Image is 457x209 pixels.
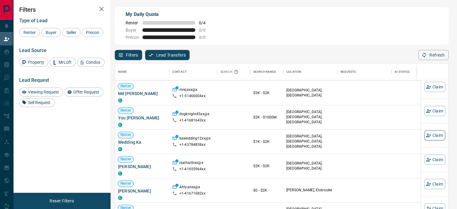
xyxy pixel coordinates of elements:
[118,139,166,145] span: Wedding Ka
[286,188,334,193] p: [PERSON_NAME], Etobicoke
[118,164,166,170] span: [PERSON_NAME]
[65,88,103,97] div: Offer Request
[199,35,212,40] span: 0 / 0
[46,196,78,206] button: Reset Filters
[118,98,122,103] div: condos.ca
[118,91,166,97] span: Md [PERSON_NAME]
[250,63,283,80] div: Search Range
[179,136,211,142] p: kawedding12xx@x
[253,90,280,96] p: $2K - $2K
[56,60,74,65] span: MrLoft
[337,63,391,80] div: Requests
[118,188,166,194] span: [PERSON_NAME]
[424,106,445,116] button: Claim
[253,115,280,120] p: $2K - $1000M
[179,112,209,118] p: dogknight45xx@x
[179,185,200,191] p: Ahtyanxx@x
[62,28,81,37] div: Seller
[21,30,38,35] span: Renter
[19,28,40,37] div: Renter
[115,63,169,80] div: Name
[340,63,356,80] div: Requests
[179,167,206,172] p: +1- 41655964xx
[50,58,76,67] div: MrLoft
[145,50,190,60] button: Lead Transfers
[84,30,101,35] span: Precon
[19,48,47,53] span: Lead Source
[118,196,122,200] div: condos.ca
[169,63,217,80] div: Contact
[199,28,212,32] span: 0 / 0
[253,63,276,80] div: Search Range
[286,161,334,171] p: [GEOGRAPHIC_DATA], [GEOGRAPHIC_DATA]
[118,63,127,80] div: Name
[253,139,280,144] p: $1K - $2K
[118,181,133,186] span: Renter
[44,30,59,35] span: Buyer
[126,20,139,25] span: Renter
[179,160,203,167] p: rsalharthxx@x
[118,132,133,137] span: Renter
[179,191,206,196] p: +1- 41671682xx
[126,35,139,40] span: Precon
[424,130,445,140] button: Claim
[77,58,105,67] div: Condos
[283,63,337,80] div: Location
[19,6,105,13] h2: Filters
[19,58,48,67] div: Property
[418,50,449,60] button: Refresh
[126,28,139,32] span: Buyer
[84,60,102,65] span: Condos
[286,63,301,80] div: Location
[253,163,280,169] p: $2K - $2K
[179,118,206,123] p: +1- 41681643xx
[118,84,133,89] span: Renter
[64,30,78,35] span: Seller
[118,108,133,113] span: Renter
[126,11,212,18] p: My Daily Quota
[286,109,334,125] p: [GEOGRAPHIC_DATA], [GEOGRAPHIC_DATA], [GEOGRAPHIC_DATA]
[395,63,410,80] div: AI Status
[26,90,61,94] span: Viewing Request
[286,88,334,98] p: [GEOGRAPHIC_DATA], [GEOGRAPHIC_DATA]
[19,18,47,23] span: Type of Lead
[115,50,142,60] button: Filters
[172,63,187,80] div: Contact
[199,20,212,25] span: 0 / 4
[118,147,122,151] div: condos.ca
[179,94,206,99] p: +1- 51466004xx
[118,115,166,121] span: You [PERSON_NAME]
[26,60,46,65] span: Property
[19,88,63,97] div: Viewing Request
[179,142,206,147] p: +1- 43784838xx
[424,155,445,165] button: Claim
[118,157,133,162] span: Renter
[118,123,122,127] div: condos.ca
[118,171,122,176] div: condos.ca
[19,98,55,107] div: Sell Request
[19,77,49,83] span: Lead Request
[424,179,445,189] button: Claim
[26,100,53,105] span: Sell Request
[71,90,101,94] span: Offer Request
[286,134,334,149] p: [GEOGRAPHIC_DATA], [GEOGRAPHIC_DATA], [GEOGRAPHIC_DATA]
[424,82,445,92] button: Claim
[179,87,197,94] p: misjaxx@x
[253,188,280,193] p: $0 - $2K
[82,28,103,37] div: Precon
[220,63,240,80] div: Search
[41,28,61,37] div: Buyer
